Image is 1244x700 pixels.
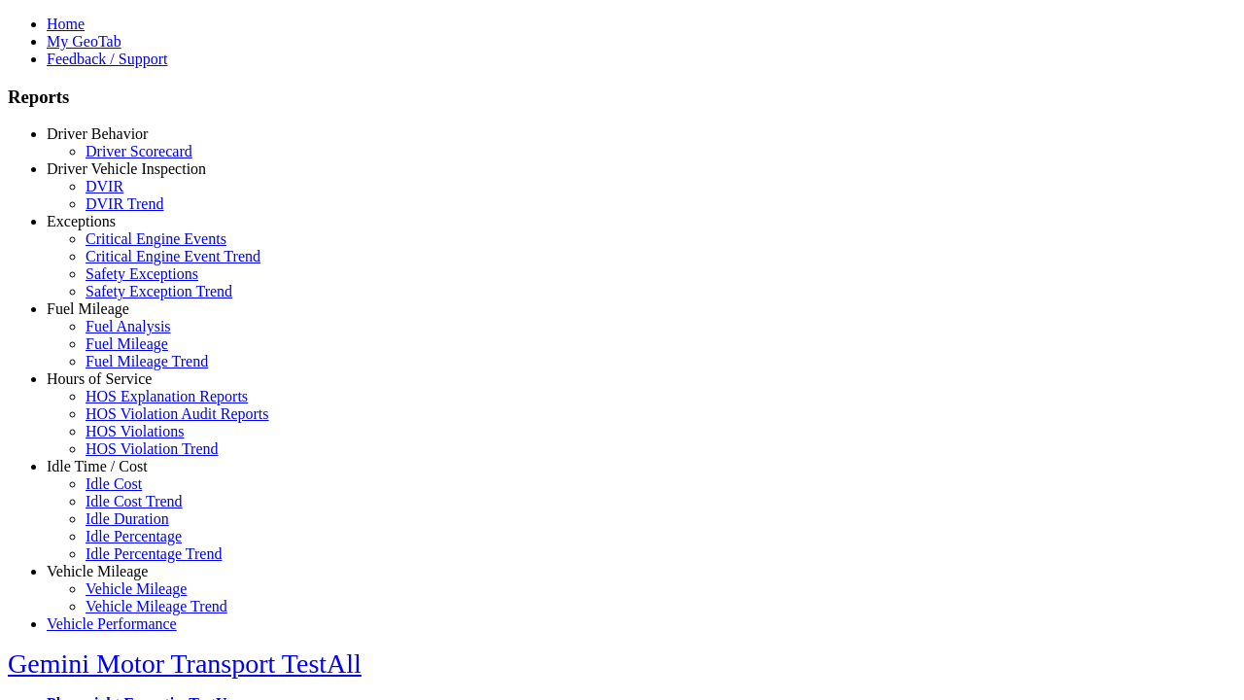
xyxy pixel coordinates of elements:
[86,598,227,614] a: Vehicle Mileage Trend
[86,493,183,509] a: Idle Cost Trend
[47,160,206,177] a: Driver Vehicle Inspection
[86,143,192,159] a: Driver Scorecard
[86,178,123,194] a: DVIR
[86,528,182,544] a: Idle Percentage
[47,51,167,67] a: Feedback / Support
[47,370,152,387] a: Hours of Service
[86,335,168,352] a: Fuel Mileage
[8,648,362,679] a: Gemini Motor Transport TestAll
[86,440,219,457] a: HOS Violation Trend
[86,405,269,422] a: HOS Violation Audit Reports
[86,265,198,282] a: Safety Exceptions
[8,87,1236,108] h3: Reports
[86,283,232,299] a: Safety Exception Trend
[47,300,129,317] a: Fuel Mileage
[86,230,226,247] a: Critical Engine Events
[86,248,260,264] a: Critical Engine Event Trend
[47,33,121,50] a: My GeoTab
[86,475,142,492] a: Idle Cost
[86,545,222,562] a: Idle Percentage Trend
[47,563,148,579] a: Vehicle Mileage
[47,125,148,142] a: Driver Behavior
[86,423,184,439] a: HOS Violations
[86,195,163,212] a: DVIR Trend
[47,458,148,474] a: Idle Time / Cost
[86,580,187,597] a: Vehicle Mileage
[47,615,177,632] a: Vehicle Performance
[47,213,116,229] a: Exceptions
[86,510,169,527] a: Idle Duration
[47,16,85,32] a: Home
[86,353,208,369] a: Fuel Mileage Trend
[86,318,171,334] a: Fuel Analysis
[86,388,248,404] a: HOS Explanation Reports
